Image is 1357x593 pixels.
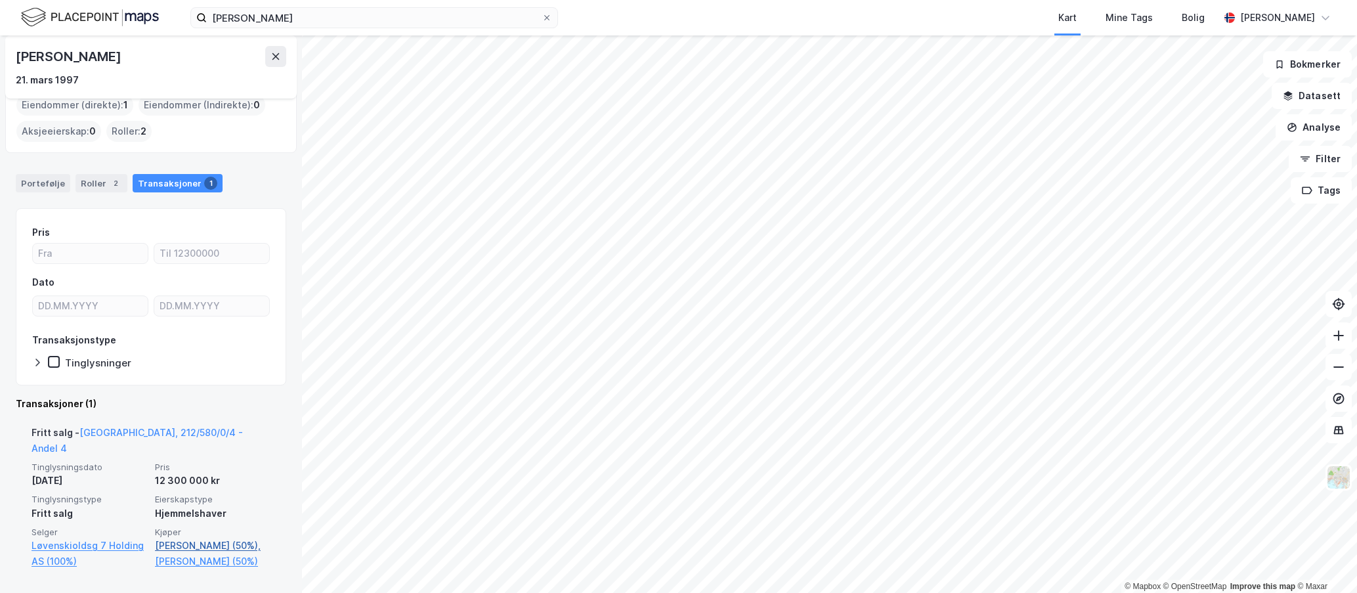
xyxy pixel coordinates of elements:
div: Tinglysninger [65,357,131,369]
input: DD.MM.YYYY [33,296,148,316]
span: Tinglysningstype [32,494,147,505]
div: Dato [32,275,54,290]
span: 0 [89,123,96,139]
iframe: Chat Widget [1291,530,1357,593]
span: Tinglysningsdato [32,462,147,473]
div: Hjemmelshaver [155,506,270,521]
a: [GEOGRAPHIC_DATA], 212/580/0/4 - Andel 4 [32,427,243,454]
button: Datasett [1272,83,1352,109]
button: Tags [1291,177,1352,204]
div: Eiendommer (Indirekte) : [139,95,265,116]
button: Analyse [1276,114,1352,141]
div: 12 300 000 kr [155,473,270,489]
a: OpenStreetMap [1163,582,1227,591]
span: 0 [253,97,260,113]
div: Roller : [106,121,152,142]
div: Mine Tags [1106,10,1153,26]
input: DD.MM.YYYY [154,296,269,316]
img: Z [1326,465,1351,490]
div: Transaksjoner [133,174,223,192]
div: Aksjeeierskap : [16,121,101,142]
div: Roller [75,174,127,192]
a: Mapbox [1125,582,1161,591]
div: 1 [204,177,217,190]
span: 1 [123,97,128,113]
div: Transaksjonstype [32,332,116,348]
a: Improve this map [1230,582,1295,591]
a: [PERSON_NAME] (50%) [155,554,270,569]
div: Fritt salg [32,506,147,521]
input: Til 12300000 [154,244,269,263]
span: Pris [155,462,270,473]
div: 2 [109,177,122,190]
a: [PERSON_NAME] (50%), [155,538,270,554]
div: Bolig [1182,10,1205,26]
span: Kjøper [155,527,270,538]
div: Kart [1058,10,1077,26]
input: Søk på adresse, matrikkel, gårdeiere, leietakere eller personer [207,8,542,28]
span: Eierskapstype [155,494,270,505]
button: Filter [1289,146,1352,172]
span: 2 [140,123,146,139]
div: [PERSON_NAME] [16,46,123,67]
div: [PERSON_NAME] [1240,10,1315,26]
div: Fritt salg - [32,425,270,462]
div: 21. mars 1997 [16,72,79,88]
div: [DATE] [32,473,147,489]
div: Portefølje [16,174,70,192]
div: Transaksjoner (1) [16,396,286,412]
div: Kontrollprogram for chat [1291,530,1357,593]
div: Eiendommer (direkte) : [16,95,133,116]
input: Fra [33,244,148,263]
a: Løvenskioldsg 7 Holding AS (100%) [32,538,147,569]
img: logo.f888ab2527a4732fd821a326f86c7f29.svg [21,6,159,29]
div: Pris [32,225,50,240]
span: Selger [32,527,147,538]
button: Bokmerker [1263,51,1352,77]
